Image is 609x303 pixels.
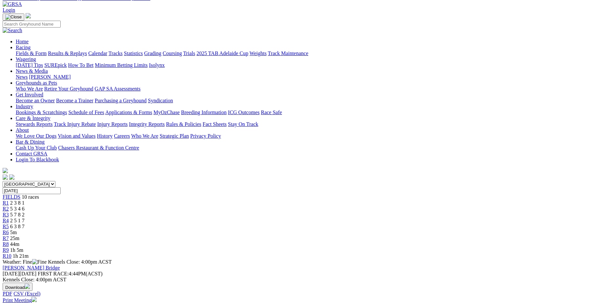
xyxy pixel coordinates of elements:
a: Calendar [88,51,107,56]
div: Kennels Close: 4:00pm ACST [3,277,606,283]
span: 5 3 4 6 [10,206,25,212]
a: Rules & Policies [166,121,201,127]
a: Track Maintenance [268,51,308,56]
a: Chasers Restaurant & Function Centre [58,145,139,151]
a: Race Safe [261,110,282,115]
a: R3 [3,212,9,217]
span: 6 3 8 7 [10,224,25,229]
a: Schedule of Fees [68,110,104,115]
a: Vision and Values [58,133,95,139]
span: 2 5 1 7 [10,218,25,223]
img: GRSA [3,1,22,7]
span: Weather: Fine [3,259,48,265]
a: Coursing [163,51,182,56]
a: Fields & Form [16,51,47,56]
button: Toggle navigation [3,13,24,21]
div: Wagering [16,62,606,68]
a: Bar & Dining [16,139,45,145]
a: About [16,127,29,133]
a: MyOzChase [153,110,180,115]
span: 1h 21m [13,253,29,259]
a: GAP SA Assessments [95,86,141,91]
div: About [16,133,606,139]
span: 25m [10,235,19,241]
a: Privacy Policy [190,133,221,139]
a: Track Injury Rebate [54,121,96,127]
a: Stewards Reports [16,121,52,127]
span: FIELDS [3,194,20,200]
a: How To Bet [68,62,94,68]
a: Become an Owner [16,98,55,103]
a: R4 [3,218,9,223]
span: 5m [10,230,17,235]
a: Minimum Betting Limits [95,62,148,68]
div: Get Involved [16,98,606,104]
div: Racing [16,51,606,56]
a: Care & Integrity [16,115,51,121]
a: Syndication [148,98,173,103]
a: Get Involved [16,92,43,97]
img: twitter.svg [9,174,14,180]
span: FIRST RACE: [38,271,69,276]
a: Who We Are [16,86,43,91]
a: SUREpick [44,62,67,68]
img: Fine [32,259,47,265]
a: [PERSON_NAME] Bridge [3,265,60,271]
a: Bookings & Scratchings [16,110,67,115]
a: Grading [144,51,161,56]
a: News [16,74,28,80]
a: R9 [3,247,9,253]
a: Become a Trainer [56,98,93,103]
a: Login [3,7,15,13]
img: download.svg [25,284,30,289]
div: Care & Integrity [16,121,606,127]
a: Login To Blackbook [16,157,59,162]
a: Purchasing a Greyhound [95,98,147,103]
a: Who We Are [131,133,158,139]
a: R2 [3,206,9,212]
input: Select date [3,187,61,194]
div: Download [3,291,606,297]
a: Injury Reports [97,121,128,127]
a: PDF [3,291,12,296]
a: Wagering [16,56,36,62]
a: Applications & Forms [105,110,152,115]
a: R5 [3,224,9,229]
a: R1 [3,200,9,206]
a: R8 [3,241,9,247]
a: Results & Replays [48,51,87,56]
a: Integrity Reports [129,121,165,127]
a: R6 [3,230,9,235]
a: Isolynx [149,62,165,68]
img: facebook.svg [3,174,8,180]
span: 5 7 8 2 [10,212,25,217]
a: Retire Your Greyhound [44,86,93,91]
a: Home [16,39,29,44]
div: Bar & Dining [16,145,606,151]
a: Careers [114,133,130,139]
span: R10 [3,253,11,259]
a: Strategic Plan [160,133,189,139]
span: 2 3 8 1 [10,200,25,206]
a: Cash Up Your Club [16,145,57,151]
img: Close [5,14,22,20]
a: [DATE] Tips [16,62,43,68]
img: logo-grsa-white.png [26,13,31,18]
img: Search [3,28,22,33]
span: 1h 5m [10,247,23,253]
a: Industry [16,104,33,109]
div: Industry [16,110,606,115]
a: CSV (Excel) [13,291,40,296]
input: Search [3,21,61,28]
a: ICG Outcomes [228,110,259,115]
a: R7 [3,235,9,241]
a: Fact Sheets [203,121,227,127]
